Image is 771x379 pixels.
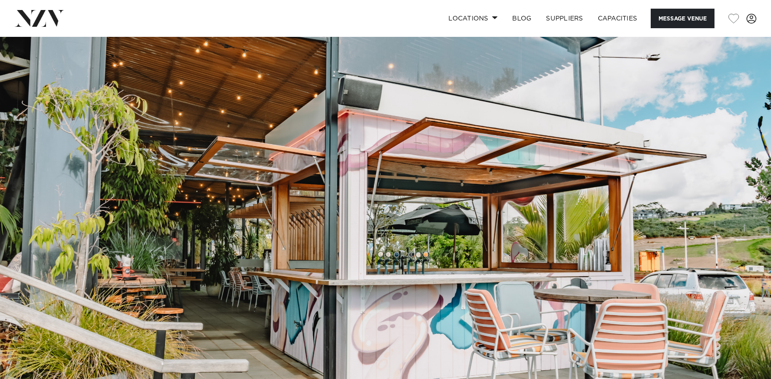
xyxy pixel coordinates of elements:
a: Locations [441,9,505,28]
a: SUPPLIERS [539,9,590,28]
a: Capacities [591,9,645,28]
a: BLOG [505,9,539,28]
button: Message Venue [651,9,714,28]
img: nzv-logo.png [15,10,64,26]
